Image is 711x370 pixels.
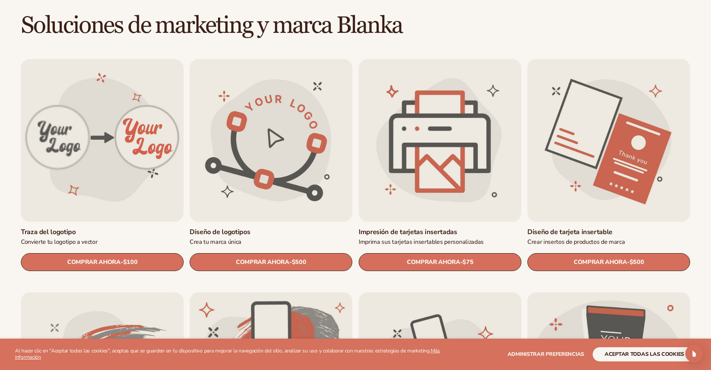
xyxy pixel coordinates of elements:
font: - [460,258,462,266]
font: - [289,258,292,266]
font: $500 [629,258,644,267]
a: COMPRAR AHORA- $500 [527,254,690,271]
a: Diseño de logotipos [190,228,352,236]
font: Administrar preferencias [508,351,584,358]
a: Diseño de tarjeta insertable [527,228,690,236]
font: - [121,258,123,266]
div: Abrir Intercom Messenger [685,345,703,363]
a: Más información [15,347,440,361]
font: Al hacer clic en "Aceptar todas las cookies", aceptas que se guarden en tu dispositivo para mejor... [15,347,431,354]
font: $100 [123,258,138,267]
font: aceptar todas las cookies [605,351,684,358]
a: COMPRAR AHORA- $500 [190,254,352,271]
font: Soluciones de marketing y marca Blanka [21,11,402,40]
font: COMPRAR AHORA [67,258,121,266]
a: COMPRAR AHORA- $75 [359,254,521,271]
font: - [627,258,630,266]
a: Traza del logotipo [21,228,184,236]
font: COMPRAR AHORA [406,258,460,266]
font: COMPRAR AHORA [236,258,289,266]
font: COMPRAR AHORA [574,258,627,266]
button: Administrar preferencias [508,347,584,361]
a: COMPRAR AHORA- $100 [21,254,184,271]
font: $75 [462,258,473,267]
button: aceptar todas las cookies [593,347,696,361]
font: $500 [292,258,306,267]
a: Impresión de tarjetas insertadas [359,228,521,236]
